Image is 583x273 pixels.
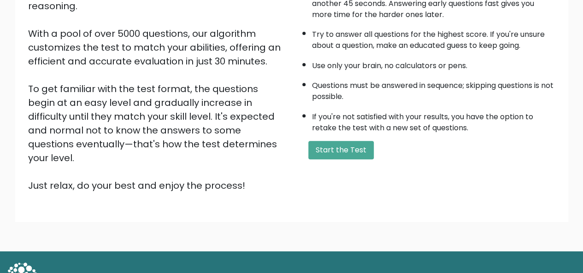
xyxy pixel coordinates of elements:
button: Start the Test [308,141,374,159]
li: Questions must be answered in sequence; skipping questions is not possible. [312,76,555,102]
li: Use only your brain, no calculators or pens. [312,56,555,71]
li: If you're not satisfied with your results, you have the option to retake the test with a new set ... [312,107,555,134]
li: Try to answer all questions for the highest score. If you're unsure about a question, make an edu... [312,24,555,51]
